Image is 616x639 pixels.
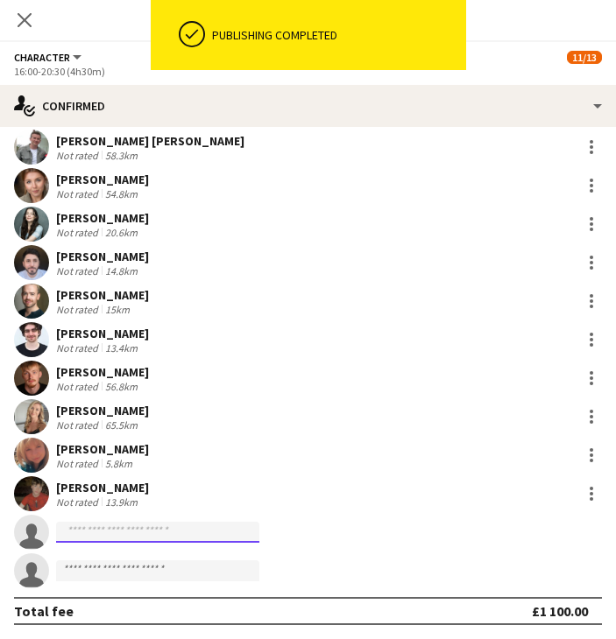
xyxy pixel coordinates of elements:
div: Not rated [56,341,102,355]
div: Not rated [56,303,102,316]
div: £1 100.00 [532,602,588,620]
div: [PERSON_NAME] [56,364,149,380]
button: Character [14,51,84,64]
span: Character [14,51,70,64]
span: 11/13 [567,51,602,64]
div: Not rated [56,380,102,393]
div: [PERSON_NAME] [56,172,149,187]
div: 58.3km [102,149,141,162]
div: 13.9km [102,495,141,509]
div: [PERSON_NAME] [56,441,149,457]
div: 5.8km [102,457,136,470]
div: 13.4km [102,341,141,355]
div: Publishing completed [212,27,459,43]
div: 20.6km [102,226,141,239]
div: Not rated [56,226,102,239]
div: [PERSON_NAME] [PERSON_NAME] [56,133,244,149]
div: Not rated [56,457,102,470]
div: [PERSON_NAME] [56,326,149,341]
div: Not rated [56,264,102,277]
div: Total fee [14,602,74,620]
div: Not rated [56,418,102,432]
div: [PERSON_NAME] [56,249,149,264]
div: 16:00-20:30 (4h30m) [14,65,602,78]
div: 65.5km [102,418,141,432]
div: Not rated [56,495,102,509]
div: [PERSON_NAME] [56,287,149,303]
div: [PERSON_NAME] [56,480,149,495]
div: 54.8km [102,187,141,200]
div: Not rated [56,187,102,200]
div: Not rated [56,149,102,162]
div: [PERSON_NAME] [56,210,149,226]
div: 14.8km [102,264,141,277]
div: [PERSON_NAME] [56,403,149,418]
div: 15km [102,303,133,316]
div: 56.8km [102,380,141,393]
